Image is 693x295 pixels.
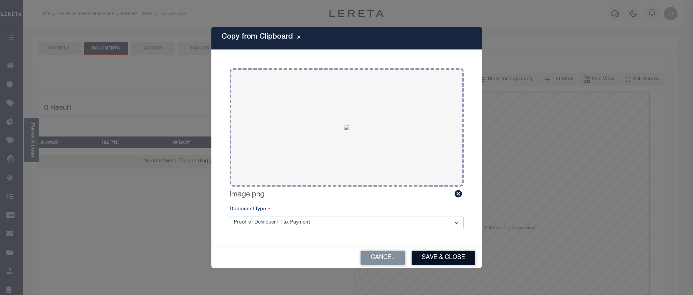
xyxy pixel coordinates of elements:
[230,206,270,213] label: DocumentType
[230,189,264,201] label: image.png
[412,251,475,265] button: Save & Close
[361,251,405,265] button: Cancel
[344,125,349,130] img: bce470be-8c2f-4adc-925f-1ab7c6187a45
[222,33,293,41] h5: Copy from Clipboard
[293,34,305,42] button: Close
